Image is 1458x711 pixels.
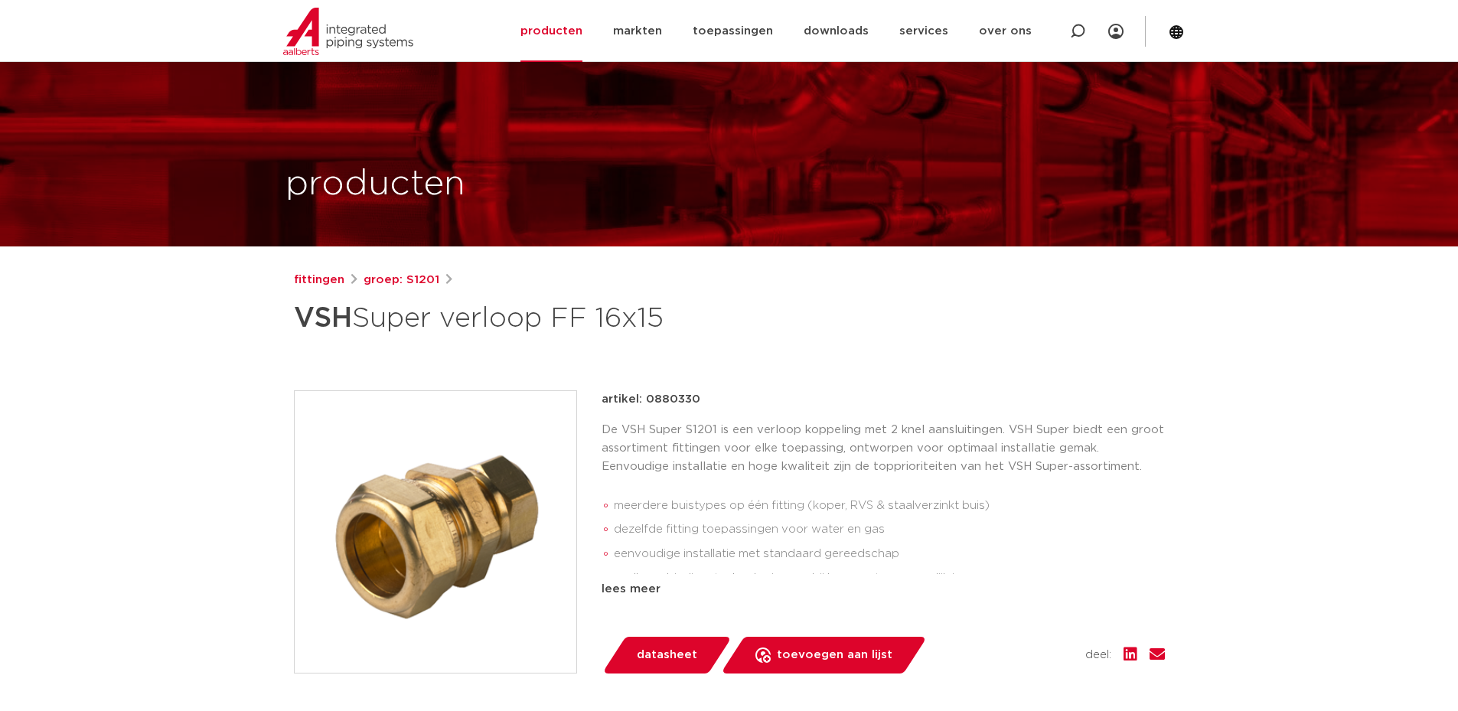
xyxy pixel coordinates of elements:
strong: VSH [294,305,352,332]
a: fittingen [294,271,344,289]
span: datasheet [637,643,697,667]
li: meerdere buistypes op één fitting (koper, RVS & staalverzinkt buis) [614,494,1165,518]
a: groep: S1201 [364,271,439,289]
li: eenvoudige installatie met standaard gereedschap [614,542,1165,566]
div: lees meer [602,580,1165,598]
a: datasheet [602,637,732,673]
img: Product Image for VSH Super verloop FF 16x15 [295,391,576,673]
span: toevoegen aan lijst [777,643,892,667]
h1: Super verloop FF 16x15 [294,295,869,341]
li: dezelfde fitting toepassingen voor water en gas [614,517,1165,542]
h1: producten [285,160,465,209]
span: deel: [1085,646,1111,664]
li: snelle verbindingstechnologie waarbij her-montage mogelijk is [614,566,1165,591]
p: De VSH Super S1201 is een verloop koppeling met 2 knel aansluitingen. VSH Super biedt een groot a... [602,421,1165,476]
p: artikel: 0880330 [602,390,700,409]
